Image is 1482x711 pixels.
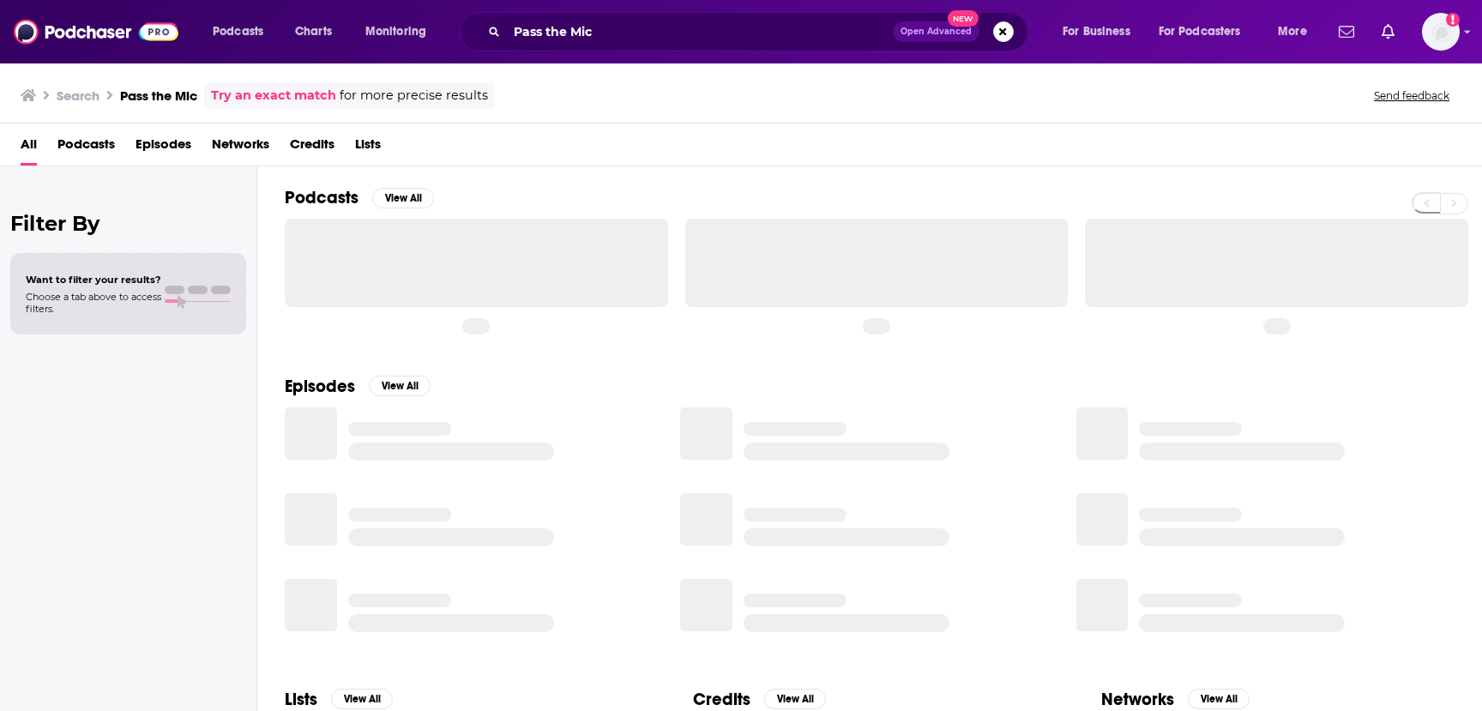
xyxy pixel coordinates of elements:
button: open menu [1148,18,1266,45]
img: Podchaser - Follow, Share and Rate Podcasts [14,15,178,48]
a: CreditsView All [693,689,826,710]
h2: Networks [1101,689,1174,710]
a: Charts [284,18,342,45]
a: Lists [355,130,381,166]
span: New [948,10,979,27]
span: For Podcasters [1159,20,1241,44]
h2: Episodes [285,376,355,397]
button: open menu [353,18,449,45]
a: Try an exact match [211,86,336,105]
span: Podcasts [213,20,263,44]
button: Open AdvancedNew [893,21,979,42]
button: open menu [201,18,286,45]
h2: Podcasts [285,187,358,208]
a: Show notifications dropdown [1375,17,1401,46]
a: Podcasts [57,130,115,166]
a: PodcastsView All [285,187,434,208]
span: More [1278,20,1307,44]
button: View All [331,689,393,709]
a: Episodes [136,130,191,166]
span: For Business [1063,20,1130,44]
button: open menu [1051,18,1152,45]
h3: Search [57,87,99,104]
h2: Filter By [10,211,246,236]
svg: Add a profile image [1446,13,1460,27]
span: Charts [295,20,332,44]
a: NetworksView All [1101,689,1250,710]
input: Search podcasts, credits, & more... [507,18,893,45]
span: Open Advanced [901,27,972,36]
button: Show profile menu [1422,13,1460,51]
a: ListsView All [285,689,393,710]
button: Send feedback [1369,88,1455,103]
button: View All [764,689,826,709]
a: Networks [212,130,269,166]
button: View All [369,376,431,396]
a: EpisodesView All [285,376,431,397]
a: Credits [290,130,334,166]
img: User Profile [1422,13,1460,51]
span: Want to filter your results? [26,274,161,286]
h3: Pass the Mic [120,87,197,104]
a: All [21,130,37,166]
span: Choose a tab above to access filters. [26,291,161,315]
span: Monitoring [365,20,426,44]
button: open menu [1266,18,1328,45]
span: Logged in as jenc9678 [1422,13,1460,51]
h2: Lists [285,689,317,710]
div: Search podcasts, credits, & more... [476,12,1045,51]
h2: Credits [693,689,750,710]
button: View All [372,188,434,208]
span: for more precise results [340,86,488,105]
button: View All [1188,689,1250,709]
a: Show notifications dropdown [1332,17,1361,46]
